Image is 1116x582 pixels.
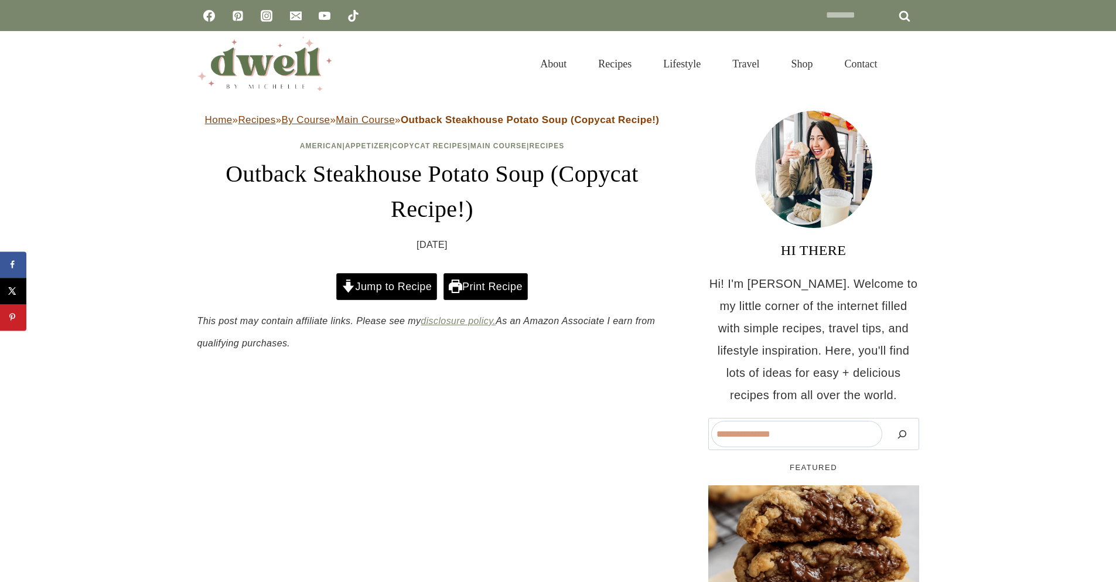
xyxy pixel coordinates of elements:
[647,43,716,84] a: Lifestyle
[899,54,919,74] button: View Search Form
[300,142,564,150] span: | | | |
[417,236,448,254] time: [DATE]
[524,43,582,84] a: About
[708,240,919,261] h3: HI THERE
[716,43,775,84] a: Travel
[470,142,527,150] a: Main Course
[313,4,336,28] a: YouTube
[524,43,893,84] nav: Primary Navigation
[197,4,221,28] a: Facebook
[281,114,330,125] a: By Course
[226,4,250,28] a: Pinterest
[393,142,468,150] a: Copycat Recipes
[284,4,308,28] a: Email
[421,316,496,326] a: disclosure policy.
[205,114,233,125] a: Home
[238,114,275,125] a: Recipes
[443,273,528,300] a: Print Recipe
[255,4,278,28] a: Instagram
[342,4,365,28] a: TikTok
[829,43,893,84] a: Contact
[708,273,919,406] p: Hi! I'm [PERSON_NAME]. Welcome to my little corner of the internet filled with simple recipes, tr...
[401,114,659,125] strong: Outback Steakhouse Potato Soup (Copycat Recipe!)
[197,156,667,227] h1: Outback Steakhouse Potato Soup (Copycat Recipe!)
[205,114,660,125] span: » » » »
[708,462,919,474] h5: FEATURED
[345,142,390,150] a: Appetizer
[582,43,647,84] a: Recipes
[197,37,332,91] img: DWELL by michelle
[197,316,656,348] em: This post may contain affiliate links. Please see my As an Amazon Associate I earn from qualifyin...
[336,273,437,300] a: Jump to Recipe
[336,114,395,125] a: Main Course
[775,43,828,84] a: Shop
[888,421,916,447] button: Search
[529,142,564,150] a: Recipes
[300,142,343,150] a: American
